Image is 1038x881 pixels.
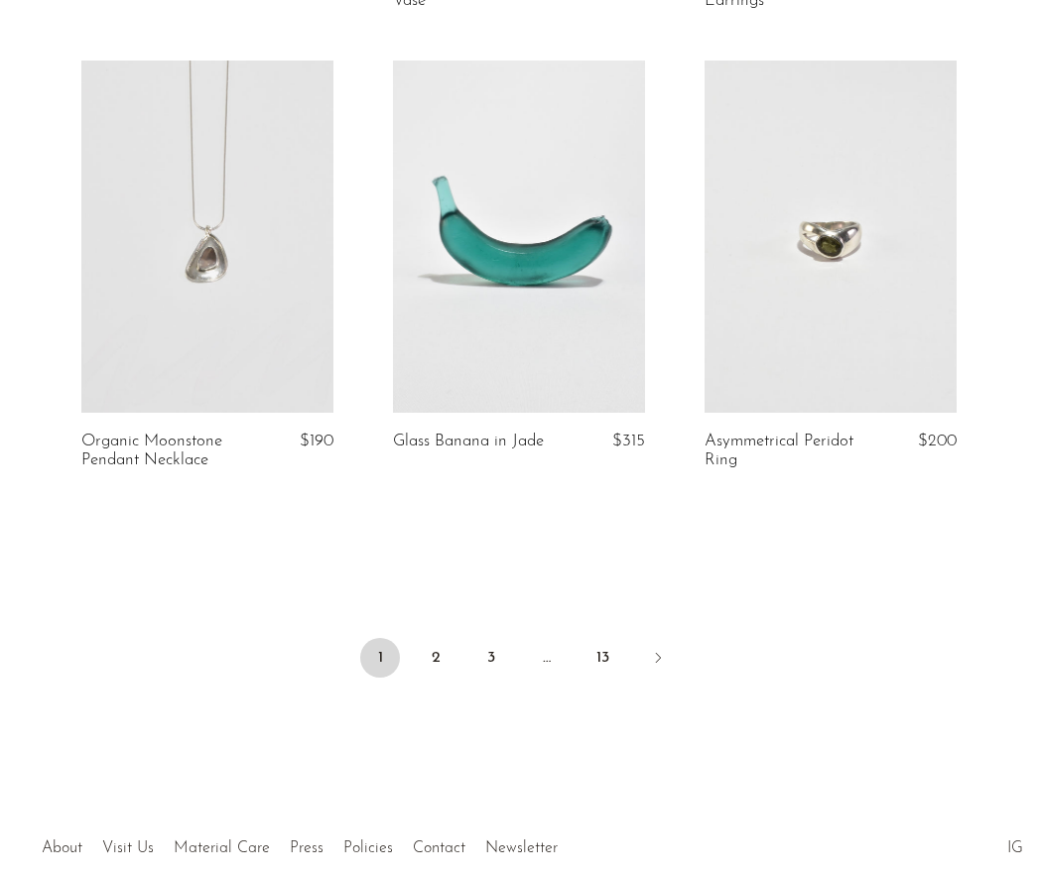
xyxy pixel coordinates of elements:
span: $190 [300,434,333,450]
span: … [527,639,567,679]
a: IG [1007,841,1023,857]
a: Asymmetrical Peridot Ring [705,434,869,470]
a: Next [638,639,678,683]
a: Glass Banana in Jade [393,434,544,451]
a: Policies [343,841,393,857]
a: Press [290,841,324,857]
a: 2 [416,639,455,679]
ul: Quick links [32,825,568,863]
a: Visit Us [102,841,154,857]
a: Material Care [174,841,270,857]
a: 13 [583,639,622,679]
span: 1 [360,639,400,679]
a: About [42,841,82,857]
span: $200 [918,434,957,450]
a: 3 [471,639,511,679]
span: $315 [612,434,645,450]
a: Organic Moonstone Pendant Necklace [81,434,246,470]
